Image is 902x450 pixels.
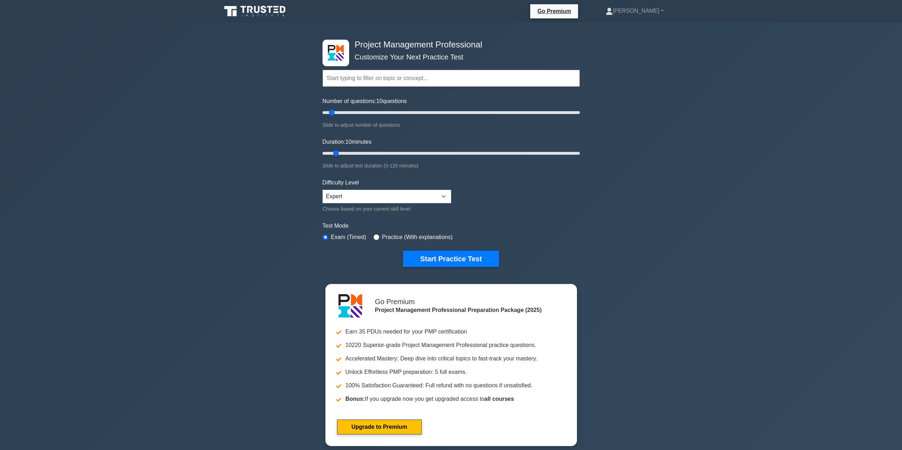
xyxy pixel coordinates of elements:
[323,121,580,129] div: Slide to adjust number of questions
[382,233,453,241] label: Practice (With explanations)
[589,4,681,18] a: [PERSON_NAME]
[345,139,352,145] span: 10
[403,251,499,267] button: Start Practice Test
[323,161,580,170] div: Slide to adjust test duration (5-120 minutes)
[323,70,580,87] input: Start typing to filter on topic or concept...
[352,40,545,50] h4: Project Management Professional
[331,233,366,241] label: Exam (Timed)
[323,222,580,230] label: Test Mode
[533,7,575,16] a: Go Premium
[376,98,383,104] span: 10
[337,420,422,434] a: Upgrade to Premium
[323,178,359,187] label: Difficulty Level
[323,205,451,213] div: Choose based on your current skill level
[323,138,372,146] label: Duration: minutes
[323,97,407,106] label: Number of questions: questions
